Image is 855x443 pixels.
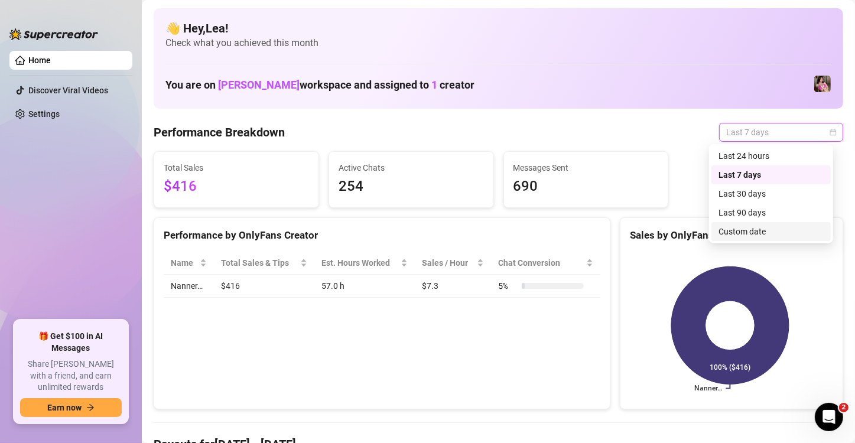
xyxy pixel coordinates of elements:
[711,203,831,222] div: Last 90 days
[165,79,474,92] h1: You are on workspace and assigned to creator
[726,123,836,141] span: Last 7 days
[839,403,849,412] span: 2
[719,149,824,162] div: Last 24 hours
[711,146,831,165] div: Last 24 hours
[719,206,824,219] div: Last 90 days
[498,279,517,292] span: 5 %
[86,403,95,412] span: arrow-right
[830,129,837,136] span: calendar
[513,175,659,198] span: 690
[711,184,831,203] div: Last 30 days
[214,275,314,298] td: $416
[815,403,843,431] iframe: Intercom live chat
[711,222,831,241] div: Custom date
[28,109,60,119] a: Settings
[28,86,108,95] a: Discover Viral Videos
[814,76,831,92] img: Nanner
[171,256,197,269] span: Name
[221,256,297,269] span: Total Sales & Tips
[719,225,824,238] div: Custom date
[214,252,314,275] th: Total Sales & Tips
[218,79,300,91] span: [PERSON_NAME]
[491,252,600,275] th: Chat Conversion
[415,275,491,298] td: $7.3
[154,124,285,141] h4: Performance Breakdown
[513,161,659,174] span: Messages Sent
[164,275,214,298] td: Nanner…
[339,161,484,174] span: Active Chats
[711,165,831,184] div: Last 7 days
[20,398,122,417] button: Earn nowarrow-right
[719,168,824,181] div: Last 7 days
[415,252,491,275] th: Sales / Hour
[164,227,600,243] div: Performance by OnlyFans Creator
[321,256,398,269] div: Est. Hours Worked
[719,187,824,200] div: Last 30 days
[431,79,437,91] span: 1
[498,256,584,269] span: Chat Conversion
[28,56,51,65] a: Home
[47,403,82,412] span: Earn now
[339,175,484,198] span: 254
[164,161,309,174] span: Total Sales
[422,256,474,269] span: Sales / Hour
[164,252,214,275] th: Name
[165,37,831,50] span: Check what you achieved this month
[20,331,122,354] span: 🎁 Get $100 in AI Messages
[314,275,415,298] td: 57.0 h
[165,20,831,37] h4: 👋 Hey, Lea !
[630,227,833,243] div: Sales by OnlyFans Creator
[164,175,309,198] span: $416
[694,385,722,393] text: Nanner…
[9,28,98,40] img: logo-BBDzfeDw.svg
[20,359,122,393] span: Share [PERSON_NAME] with a friend, and earn unlimited rewards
